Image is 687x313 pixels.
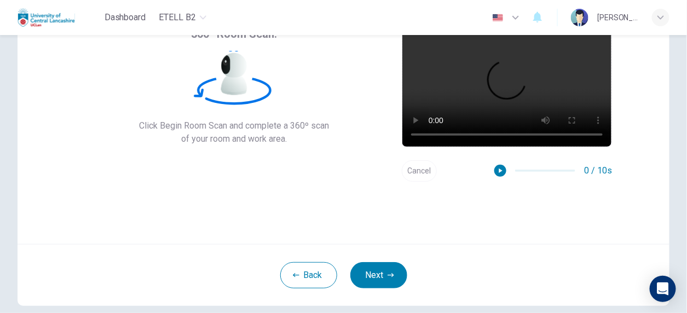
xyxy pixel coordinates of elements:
[139,119,329,132] span: Click Begin Room Scan and complete a 360º scan
[571,9,588,26] img: Profile picture
[584,164,612,177] span: 0 / 10s
[18,7,100,28] a: Uclan logo
[402,160,437,182] button: Cancel
[280,262,337,288] button: Back
[100,8,151,27] button: Dashboard
[597,11,639,24] div: [PERSON_NAME]
[155,8,211,27] button: eTELL B2
[139,132,329,146] span: of your room and work area.
[105,11,146,24] span: Dashboard
[18,7,75,28] img: Uclan logo
[159,11,197,24] span: eTELL B2
[650,276,676,302] div: Open Intercom Messenger
[491,14,505,22] img: en
[350,262,407,288] button: Next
